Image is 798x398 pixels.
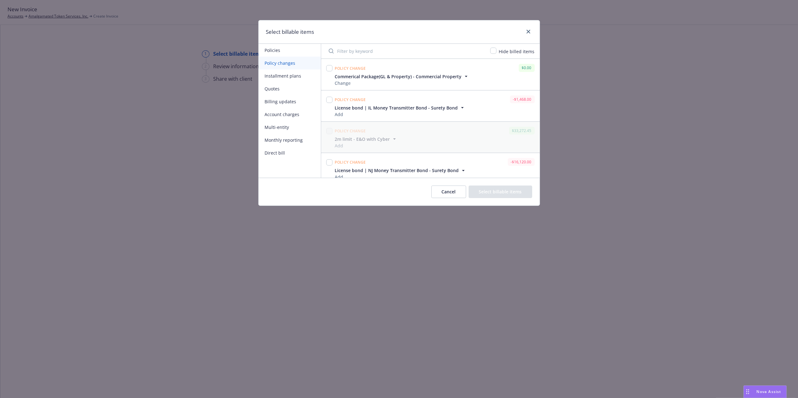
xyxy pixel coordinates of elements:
[259,57,321,69] button: Policy changes
[335,167,459,174] span: License bond | NJ Money Transmitter Bond - Surety Bond
[509,127,535,135] div: $33,272.45
[259,69,321,82] button: Installment plans
[499,48,535,54] span: Hide billed items
[335,111,466,118] div: Add
[325,45,487,57] input: Filter by keyword
[335,136,398,142] button: 2m limit - E&O with Cyber
[335,167,466,174] button: License bond | NJ Money Transmitter Bond - Surety Bond
[335,73,462,80] span: Commerical Package(GL & Property) - Commercial Property
[259,134,321,146] button: Monthly reporting
[744,385,787,398] button: Nova Assist
[335,136,390,142] span: 2m limit - E&O with Cyber
[321,122,540,153] span: Policy change$33,272.452m limit - E&O with CyberAdd
[259,146,321,159] button: Direct bill
[259,108,321,121] button: Account charges
[266,28,314,36] h1: Select billable items
[335,160,366,165] span: Policy change
[508,158,535,166] div: -$16,120.00
[335,105,466,111] button: License bond | IL Money Transmitter Bond - Surety Bond
[744,386,752,398] div: Drag to move
[259,95,321,108] button: Billing updates
[335,142,398,149] div: Add
[335,97,366,102] span: Policy change
[757,389,781,394] span: Nova Assist
[335,66,366,71] span: Policy change
[335,105,458,111] span: License bond | IL Money Transmitter Bond - Surety Bond
[510,95,535,103] div: -$1,468.00
[259,121,321,134] button: Multi-entity
[525,28,532,35] a: close
[431,186,466,198] button: Cancel
[519,64,535,72] div: $0.00
[335,174,466,180] div: Add
[259,82,321,95] button: Quotes
[335,73,469,80] button: Commerical Package(GL & Property) - Commercial Property
[335,128,366,134] span: Policy change
[259,44,321,57] button: Policies
[335,80,469,86] div: Change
